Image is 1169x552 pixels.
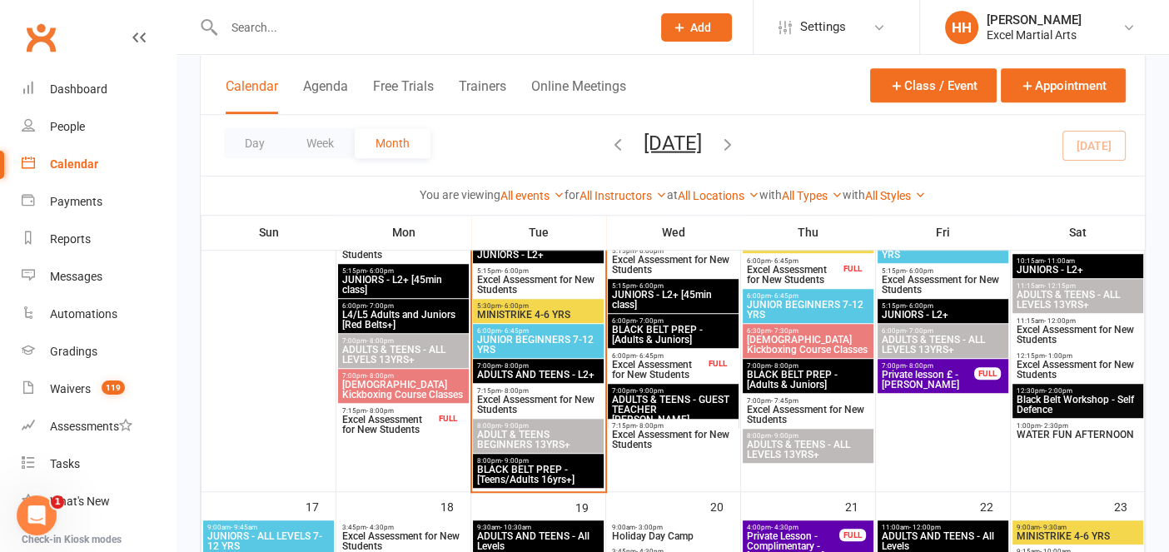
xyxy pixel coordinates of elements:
[51,495,64,509] span: 1
[611,290,735,310] span: JUNIORS - L2+ [45min class]
[476,275,600,295] span: Excel Assessment for New Students
[420,188,500,201] strong: You are viewing
[50,457,80,470] div: Tasks
[746,432,870,440] span: 8:00pm
[50,232,91,246] div: Reports
[606,215,741,250] th: Wed
[759,188,782,201] strong: with
[201,215,336,250] th: Sun
[881,327,1005,335] span: 6:00pm
[565,188,580,201] strong: for
[771,292,798,300] span: - 6:45pm
[224,128,286,158] button: Day
[945,11,978,44] div: HH
[459,78,506,114] button: Trainers
[1044,257,1075,265] span: - 11:00am
[1045,352,1072,360] span: - 1:00pm
[881,267,1005,275] span: 5:15pm
[906,267,933,275] span: - 6:00pm
[366,302,394,310] span: - 7:00pm
[440,492,470,520] div: 18
[1016,524,1140,531] span: 9:00am
[746,265,840,285] span: Excel Assessment for New Students
[611,524,735,531] span: 9:00am
[50,270,102,283] div: Messages
[22,333,176,370] a: Gradings
[746,524,840,531] span: 4:00pm
[611,387,735,395] span: 7:00pm
[710,492,740,520] div: 20
[771,432,798,440] span: - 9:00pm
[22,445,176,483] a: Tasks
[341,302,465,310] span: 6:00pm
[881,531,1005,551] span: ADULTS AND TEENS - All Levels
[906,327,933,335] span: - 7:00pm
[476,250,600,260] span: JUNIORS - L2+
[231,524,257,531] span: - 9:45am
[50,307,117,321] div: Automations
[746,397,870,405] span: 7:00pm
[22,258,176,296] a: Messages
[286,128,355,158] button: Week
[636,317,664,325] span: - 7:00pm
[476,422,600,430] span: 8:00pm
[1016,531,1140,541] span: MINISTRIKE 4-6 YRS
[667,188,678,201] strong: at
[22,296,176,333] a: Automations
[501,387,529,395] span: - 8:00pm
[1045,387,1072,395] span: - 2:00pm
[22,483,176,520] a: What's New
[746,370,870,390] span: BLACK BELT PREP - [Adults & Juniors]
[575,493,605,520] div: 19
[611,325,735,345] span: BLACK BELT PREP - [Adults & Juniors]
[471,215,606,250] th: Tue
[974,367,1001,380] div: FULL
[800,8,846,46] span: Settings
[611,352,705,360] span: 6:00pm
[366,524,394,531] span: - 4:30pm
[881,275,1005,295] span: Excel Assessment for New Students
[746,327,870,335] span: 6:30pm
[501,267,529,275] span: - 6:00pm
[501,362,529,370] span: - 8:00pm
[1016,352,1140,360] span: 12:15pm
[501,302,529,310] span: - 6:00pm
[746,300,870,320] span: JUNIOR BEGINNERS 7-12 YRS
[476,430,600,450] span: ADULT & TEENS BEGINNERS 13YRS+
[531,78,626,114] button: Online Meetings
[741,215,876,250] th: Thu
[636,387,664,395] span: - 9:00pm
[50,120,85,133] div: People
[1040,524,1067,531] span: - 9:30am
[50,157,98,171] div: Calendar
[611,395,735,425] span: ADULTS & TEENS - GUEST TEACHER [PERSON_NAME]
[611,430,735,450] span: Excel Assessment for New Students
[476,327,600,335] span: 6:00pm
[22,71,176,108] a: Dashboard
[17,495,57,535] iframe: Intercom live chat
[1041,422,1068,430] span: - 2:30pm
[501,457,529,465] span: - 9:00pm
[341,275,465,295] span: JUNIORS - L2+ [45min class]
[636,247,664,255] span: - 6:00pm
[636,282,664,290] span: - 6:00pm
[373,78,434,114] button: Free Trials
[845,492,875,520] div: 21
[476,524,600,531] span: 9:30am
[476,387,600,395] span: 7:15pm
[476,531,600,551] span: ADULTS AND TEENS - All Levels
[1011,215,1145,250] th: Sat
[865,189,926,202] a: All Styles
[771,362,798,370] span: - 8:00pm
[50,420,132,433] div: Assessments
[1016,430,1140,440] span: WATER FUN AFTERNOON
[341,337,465,345] span: 7:00pm
[500,524,531,531] span: - 10:30am
[50,495,110,508] div: What's New
[22,108,176,146] a: People
[678,189,759,202] a: All Locations
[50,345,97,358] div: Gradings
[906,362,933,370] span: - 8:00pm
[771,524,798,531] span: - 4:30pm
[746,405,870,425] span: Excel Assessment for New Students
